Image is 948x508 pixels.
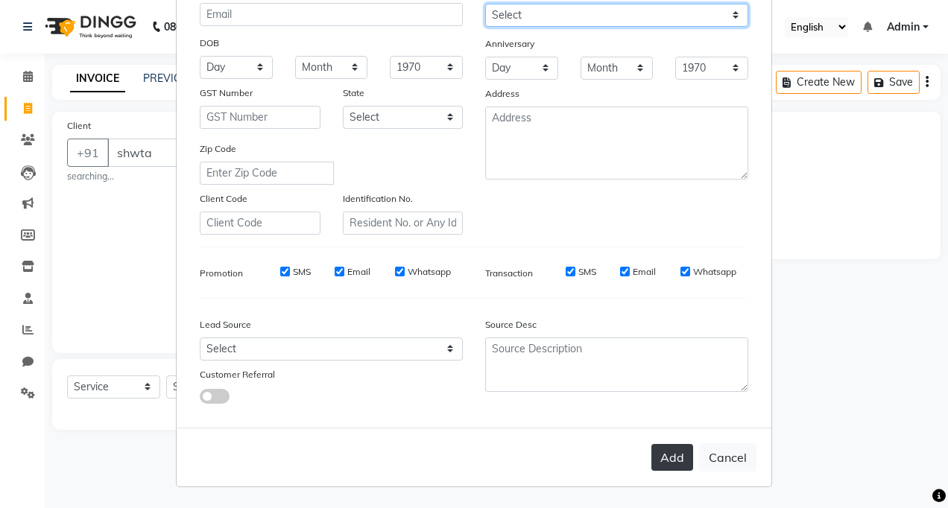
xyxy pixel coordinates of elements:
label: Source Desc [485,318,537,331]
label: SMS [578,265,596,279]
label: State [343,86,364,100]
label: Transaction [485,267,533,280]
label: Customer Referral [200,368,275,381]
button: Cancel [699,443,756,472]
label: Lead Source [200,318,251,331]
label: Zip Code [200,142,236,156]
label: Identification No. [343,192,413,206]
label: DOB [200,36,219,50]
input: GST Number [200,106,320,129]
button: Add [651,444,693,471]
input: Client Code [200,212,320,235]
label: Anniversary [485,37,534,51]
input: Enter Zip Code [200,162,334,185]
label: Promotion [200,267,243,280]
label: Email [347,265,370,279]
label: SMS [293,265,311,279]
input: Email [200,3,463,26]
label: Email [633,265,656,279]
input: Resident No. or Any Id [343,212,464,235]
label: Address [485,87,519,101]
label: Whatsapp [408,265,451,279]
label: GST Number [200,86,253,100]
label: Whatsapp [693,265,736,279]
label: Client Code [200,192,247,206]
